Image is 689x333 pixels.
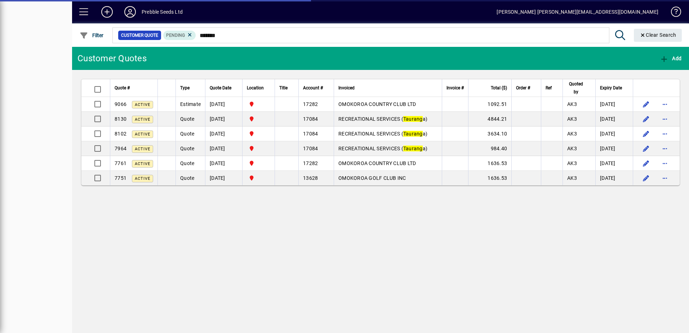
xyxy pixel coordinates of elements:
span: 9066 [115,101,126,107]
span: PALMERSTON NORTH [247,115,270,123]
td: [DATE] [595,97,633,112]
div: Prebble Seeds Ltd [142,6,183,18]
span: AK3 [567,131,577,137]
td: 1636.53 [468,156,511,171]
span: 13628 [303,175,318,181]
div: Quote # [115,84,153,92]
button: Profile [119,5,142,18]
span: Add [660,55,681,61]
span: PALMERSTON NORTH [247,159,270,167]
em: Taurang [403,116,423,122]
button: More options [659,98,671,110]
span: Quote # [115,84,130,92]
button: Edit [640,157,652,169]
span: Quote [180,131,194,137]
span: Estimate [180,101,201,107]
div: Location [247,84,270,92]
span: Active [135,117,150,122]
span: PALMERSTON NORTH [247,130,270,138]
em: Taurang [403,146,423,151]
td: [DATE] [595,141,633,156]
button: Edit [640,98,652,110]
button: More options [659,172,671,184]
span: Quote [180,175,194,181]
span: Active [135,176,150,181]
em: Taurang [403,131,423,137]
td: 1636.53 [468,171,511,185]
mat-chip: Pending Status: Pending [163,31,196,40]
span: RECREATIONAL SERVICES ( a) [338,116,427,122]
button: Add [95,5,119,18]
span: Quote [180,160,194,166]
span: OMOKOROA COUNTRY CLUB LTD [338,160,416,166]
button: More options [659,128,671,139]
span: Quote [180,146,194,151]
a: Knowledge Base [666,1,680,25]
span: Quote Date [210,84,231,92]
span: Active [135,161,150,166]
span: Expiry Date [600,84,622,92]
div: Invoiced [338,84,437,92]
button: Edit [640,143,652,154]
div: Expiry Date [600,84,628,92]
span: 8102 [115,131,126,137]
div: [PERSON_NAME] [PERSON_NAME][EMAIL_ADDRESS][DOMAIN_NAME] [497,6,658,18]
td: [DATE] [205,171,242,185]
span: RECREATIONAL SERVICES ( a) [338,131,427,137]
button: Filter [78,29,106,42]
td: [DATE] [205,141,242,156]
span: Active [135,132,150,137]
div: Order # [516,84,537,92]
span: 7964 [115,146,126,151]
div: Account # [303,84,329,92]
button: More options [659,157,671,169]
td: [DATE] [205,126,242,141]
span: Pending [166,33,185,38]
button: Edit [640,172,652,184]
td: [DATE] [205,97,242,112]
span: PALMERSTON NORTH [247,145,270,152]
span: AK3 [567,160,577,166]
div: Quote Date [210,84,238,92]
span: PALMERSTON NORTH [247,174,270,182]
span: 7751 [115,175,126,181]
button: Edit [640,128,652,139]
div: Ref [546,84,558,92]
span: Customer Quote [121,32,158,39]
span: OMOKOROA GOLF CLUB INC [338,175,406,181]
span: AK3 [567,101,577,107]
span: AK3 [567,175,577,181]
span: 17084 [303,146,318,151]
td: 3634.10 [468,126,511,141]
div: Quoted by [567,80,591,96]
td: [DATE] [595,171,633,185]
td: 984.40 [468,141,511,156]
span: 17084 [303,116,318,122]
span: 8130 [115,116,126,122]
td: [DATE] [205,156,242,171]
div: Customer Quotes [77,53,147,64]
span: Ref [546,84,552,92]
span: Clear Search [640,32,676,38]
td: [DATE] [205,112,242,126]
td: [DATE] [595,112,633,126]
span: Order # [516,84,530,92]
span: Total ($) [491,84,507,92]
span: RECREATIONAL SERVICES ( a) [338,146,427,151]
span: Invoice # [446,84,464,92]
button: Clear [634,29,682,42]
button: More options [659,143,671,154]
td: [DATE] [595,156,633,171]
span: AK3 [567,116,577,122]
span: Title [279,84,288,92]
button: Edit [640,113,652,125]
span: Invoiced [338,84,355,92]
span: Quoted by [567,80,584,96]
span: AK3 [567,146,577,151]
span: Location [247,84,264,92]
div: Title [279,84,294,92]
span: Account # [303,84,323,92]
button: More options [659,113,671,125]
span: 17282 [303,101,318,107]
td: 4844.21 [468,112,511,126]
